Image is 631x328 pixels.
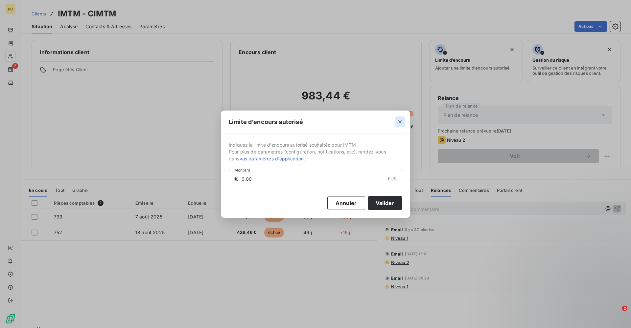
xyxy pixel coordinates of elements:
[500,264,631,310] iframe: Intercom notifications message
[229,117,303,126] span: Limite d’encours autorisé
[622,306,627,311] span: 2
[327,196,365,210] button: Annuler
[240,156,305,161] span: vos paramètres d'application.
[609,306,624,321] iframe: Intercom live chat
[229,141,402,162] span: Indiquez la limite d'encours autorisé souhaitée pour IMTM. Pour plus de paramètres (configuration...
[368,196,402,210] button: Valider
